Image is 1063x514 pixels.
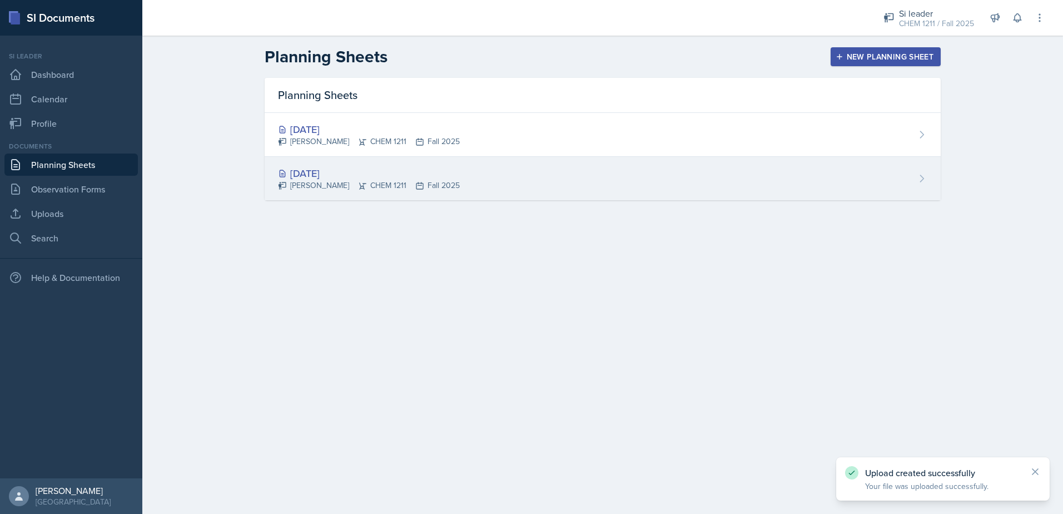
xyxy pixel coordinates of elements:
a: Profile [4,112,138,135]
div: [DATE] [278,166,460,181]
a: Search [4,227,138,249]
h2: Planning Sheets [265,47,388,67]
a: [DATE] [PERSON_NAME]CHEM 1211Fall 2025 [265,157,941,200]
div: [PERSON_NAME] [36,485,111,496]
div: [GEOGRAPHIC_DATA] [36,496,111,507]
div: Help & Documentation [4,266,138,289]
a: Planning Sheets [4,154,138,176]
button: New Planning Sheet [831,47,941,66]
div: [PERSON_NAME] CHEM 1211 Fall 2025 [278,180,460,191]
div: Planning Sheets [265,78,941,113]
div: New Planning Sheet [838,52,933,61]
div: Si leader [4,51,138,61]
div: [PERSON_NAME] CHEM 1211 Fall 2025 [278,136,460,147]
a: [DATE] [PERSON_NAME]CHEM 1211Fall 2025 [265,113,941,157]
div: Si leader [899,7,974,20]
a: Observation Forms [4,178,138,200]
a: Uploads [4,202,138,225]
div: Documents [4,141,138,151]
a: Dashboard [4,63,138,86]
div: [DATE] [278,122,460,137]
p: Upload created successfully [865,467,1021,478]
div: CHEM 1211 / Fall 2025 [899,18,974,29]
a: Calendar [4,88,138,110]
p: Your file was uploaded successfully. [865,481,1021,492]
